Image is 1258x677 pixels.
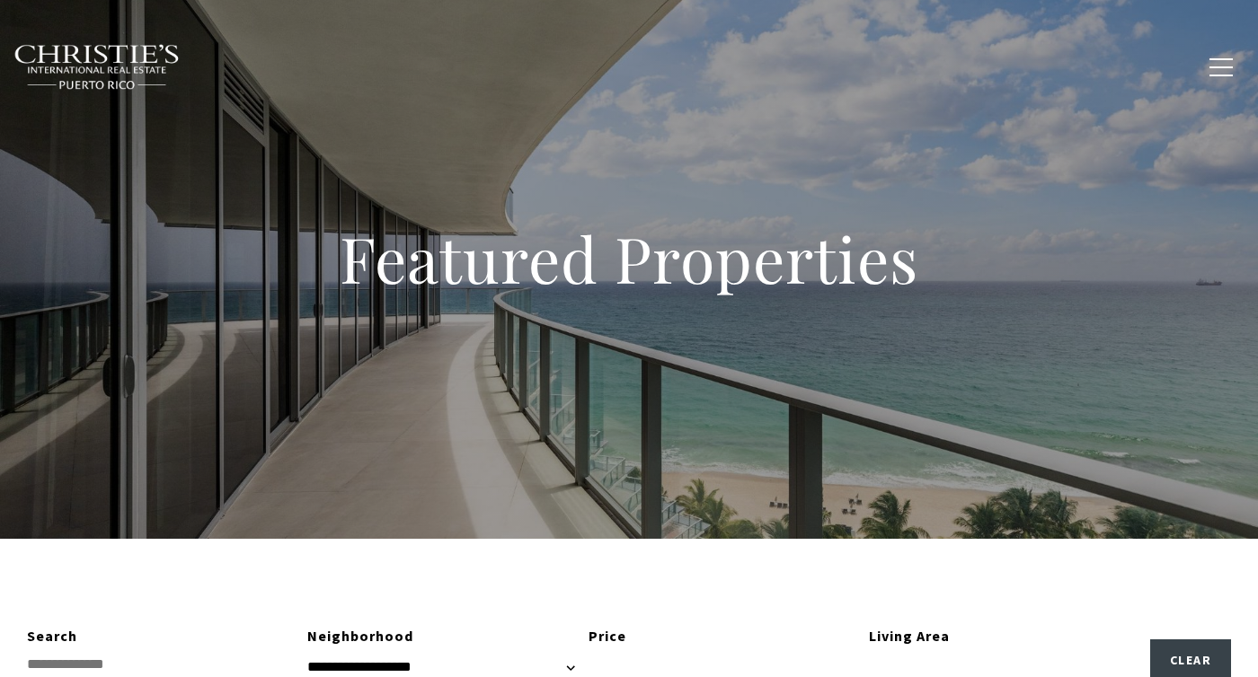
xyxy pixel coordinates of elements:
[27,625,294,648] div: Search
[307,625,574,648] div: Neighborhood
[589,625,855,648] div: Price
[13,44,181,91] img: Christie's International Real Estate black text logo
[225,219,1033,298] h1: Featured Properties
[869,625,1136,648] div: Living Area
